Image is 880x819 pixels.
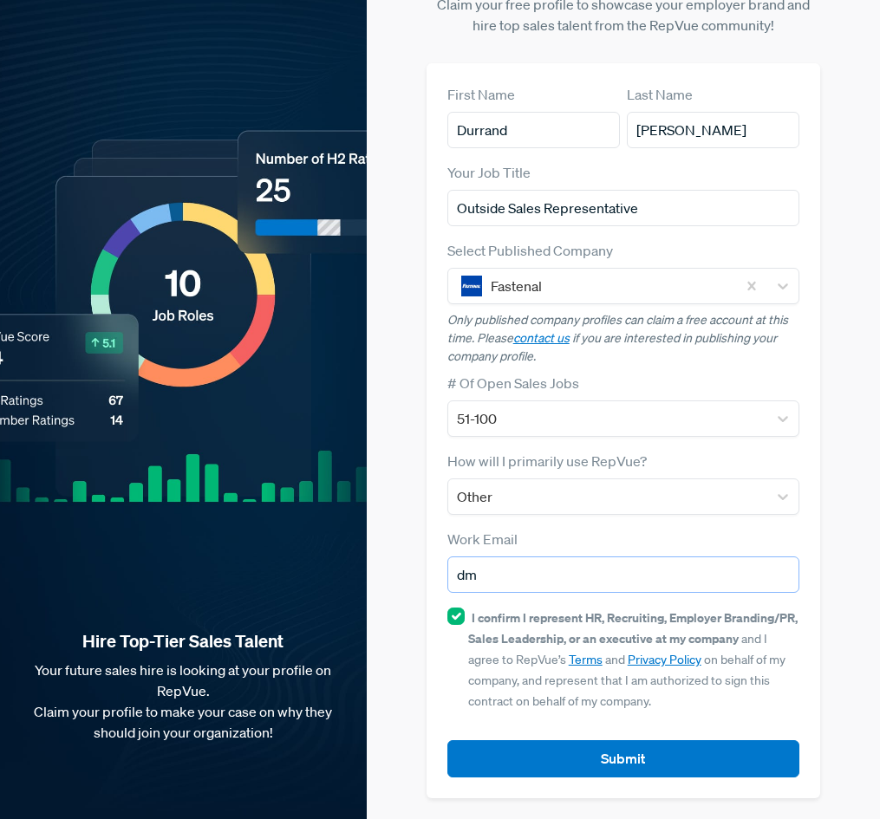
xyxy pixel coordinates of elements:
[569,652,603,667] a: Terms
[447,451,647,471] label: How will I primarily use RepVue?
[28,630,339,653] strong: Hire Top-Tier Sales Talent
[447,84,515,105] label: First Name
[627,112,799,148] input: Last Name
[28,660,339,743] p: Your future sales hire is looking at your profile on RepVue. Claim your profile to make your case...
[468,610,798,709] span: and I agree to RepVue’s and on behalf of my company, and represent that I am authorized to sign t...
[447,373,579,393] label: # Of Open Sales Jobs
[447,556,799,593] input: Email
[461,276,482,296] img: Fastenal
[447,162,531,183] label: Your Job Title
[447,740,799,777] button: Submit
[447,311,799,366] p: Only published company profiles can claim a free account at this time. Please if you are interest...
[628,652,701,667] a: Privacy Policy
[513,330,570,346] a: contact us
[447,240,613,261] label: Select Published Company
[447,529,518,549] label: Work Email
[447,112,620,148] input: First Name
[627,84,693,105] label: Last Name
[468,609,798,647] strong: I confirm I represent HR, Recruiting, Employer Branding/PR, Sales Leadership, or an executive at ...
[447,190,799,226] input: Title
